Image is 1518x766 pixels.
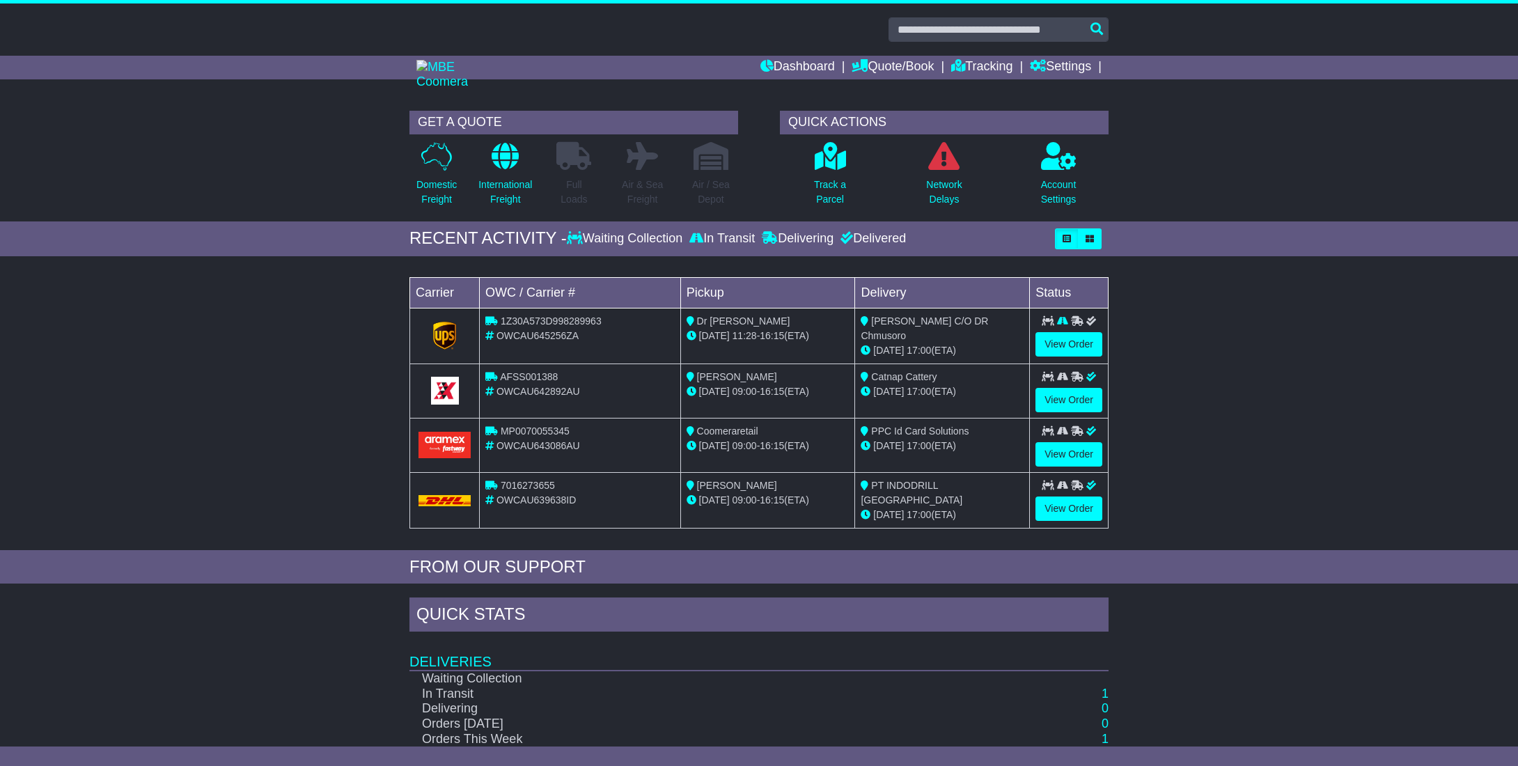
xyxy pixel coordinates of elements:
span: [DATE] [873,440,904,451]
span: [DATE] [873,345,904,356]
td: Status [1030,277,1109,308]
a: NetworkDelays [925,141,962,214]
div: GET A QUOTE [409,111,738,134]
span: Catnap Cattery [871,371,937,382]
div: QUICK ACTIONS [780,111,1109,134]
span: AFSS001388 [500,371,558,382]
span: 17:00 [907,345,931,356]
a: 1 [1102,732,1109,746]
span: [DATE] [699,386,730,397]
td: In Transit [409,687,979,702]
div: - (ETA) [687,384,850,399]
span: 17:00 [907,509,931,520]
a: View Order [1035,497,1102,521]
span: PT INDODRILL [GEOGRAPHIC_DATA] [861,480,962,506]
span: [PERSON_NAME] [697,480,777,491]
span: 17:00 [907,440,931,451]
a: Quote/Book [852,56,934,79]
span: [DATE] [699,330,730,341]
span: [DATE] [873,509,904,520]
span: OWCAU645256ZA [496,330,579,341]
div: (ETA) [861,508,1024,522]
div: Delivered [837,231,906,247]
span: [DATE] [699,494,730,506]
div: (ETA) [861,343,1024,358]
td: Orders [DATE] [409,717,979,732]
span: [PERSON_NAME] C/O DR Chmusoro [861,315,988,341]
span: [PERSON_NAME] [697,371,777,382]
a: 0 [1102,701,1109,715]
span: MP0070055345 [501,425,570,437]
div: (ETA) [861,439,1024,453]
td: Waiting Collection [409,671,979,687]
div: FROM OUR SUPPORT [409,557,1109,577]
a: Dashboard [760,56,835,79]
a: Tracking [951,56,1012,79]
span: 09:00 [733,494,757,506]
p: Network Delays [926,178,962,207]
span: 16:15 [760,330,784,341]
td: Deliveries [409,635,1109,671]
span: 09:00 [733,440,757,451]
span: OWCAU642892AU [496,386,580,397]
td: Orders This Week [409,732,979,747]
span: 16:15 [760,440,784,451]
div: Delivering [758,231,837,247]
a: Settings [1030,56,1091,79]
p: Track a Parcel [814,178,846,207]
div: Waiting Collection [567,231,686,247]
div: - (ETA) [687,439,850,453]
span: 7016273655 [501,480,555,491]
img: DHL.png [418,495,471,506]
img: GetCarrierServiceLogo [433,322,457,350]
td: Carrier [410,277,480,308]
a: DomesticFreight [416,141,457,214]
div: (ETA) [861,384,1024,399]
a: InternationalFreight [478,141,533,214]
img: GetCarrierServiceLogo [431,377,459,405]
div: - (ETA) [687,493,850,508]
span: OWCAU643086AU [496,440,580,451]
a: 1 [1102,687,1109,701]
a: 0 [1102,717,1109,730]
div: - (ETA) [687,329,850,343]
span: OWCAU639638ID [496,494,576,506]
p: Air & Sea Freight [622,178,663,207]
span: 11:28 [733,330,757,341]
a: View Order [1035,442,1102,467]
p: Account Settings [1041,178,1077,207]
p: Domestic Freight [416,178,457,207]
p: International Freight [478,178,532,207]
span: 1Z30A573D998289963 [501,315,602,327]
div: Quick Stats [409,597,1109,635]
p: Air / Sea Depot [692,178,730,207]
div: RECENT ACTIVITY - [409,228,567,249]
span: 09:00 [733,386,757,397]
td: Delivery [855,277,1030,308]
td: Pickup [680,277,855,308]
img: Aramex.png [418,432,471,458]
a: Track aParcel [813,141,847,214]
div: In Transit [686,231,758,247]
span: PPC Id Card Solutions [871,425,969,437]
span: 16:15 [760,494,784,506]
span: [DATE] [873,386,904,397]
span: Coomeraretail [697,425,758,437]
a: View Order [1035,388,1102,412]
td: OWC / Carrier # [480,277,681,308]
span: [DATE] [699,440,730,451]
a: AccountSettings [1040,141,1077,214]
td: Delivering [409,701,979,717]
p: Full Loads [556,178,591,207]
span: Dr [PERSON_NAME] [697,315,790,327]
span: 17:00 [907,386,931,397]
a: View Order [1035,332,1102,357]
span: 16:15 [760,386,784,397]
